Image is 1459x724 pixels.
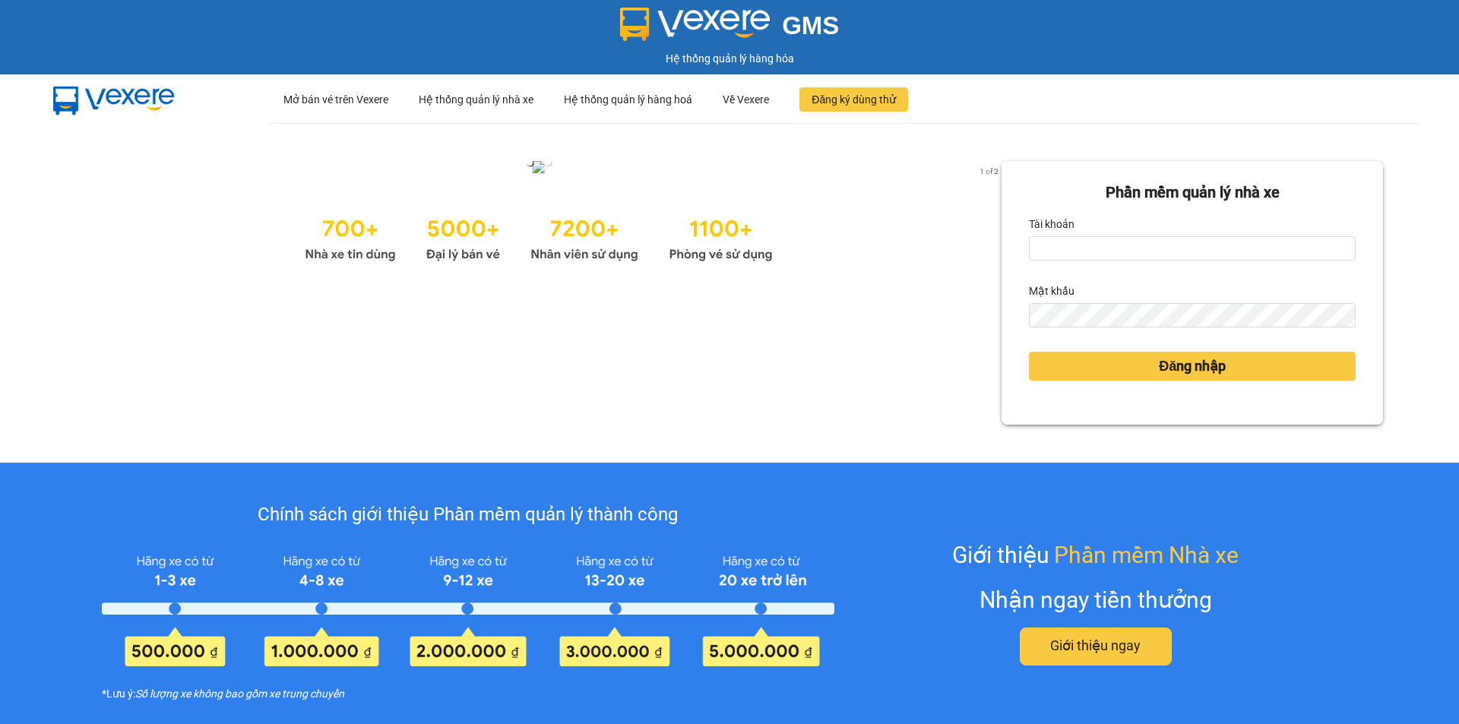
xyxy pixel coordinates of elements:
[38,74,190,125] img: mbUUG5Q.png
[419,75,533,124] div: Hệ thống quản lý nhà xe
[799,87,908,112] button: Đăng ký dùng thử
[564,75,692,124] div: Hệ thống quản lý hàng hoá
[1054,537,1239,573] span: Phần mềm Nhà xe
[1159,356,1226,377] span: Đăng nhập
[1029,236,1356,261] input: Tài khoản
[975,161,1002,181] p: 1 of 2
[620,8,771,41] img: logo 2
[620,23,840,35] a: GMS
[952,537,1239,573] div: Giới thiệu
[723,75,769,124] div: Về Vexere
[527,160,533,166] li: slide item 1
[4,50,1455,67] div: Hệ thống quản lý hàng hóa
[545,160,551,166] li: slide item 2
[305,208,773,266] img: Statistics.png
[1050,635,1141,656] span: Giới thiệu ngay
[980,161,1002,178] button: next slide / item
[1029,352,1356,381] button: Đăng nhập
[1029,303,1356,327] input: Mật khẩu
[1020,628,1172,666] button: Giới thiệu ngay
[1029,279,1074,303] label: Mật khẩu
[102,685,834,702] div: *Lưu ý:
[76,161,97,178] button: previous slide / item
[812,91,896,108] span: Đăng ký dùng thử
[1029,181,1356,204] div: Phần mềm quản lý nhà xe
[135,685,344,702] i: Số lượng xe không bao gồm xe trung chuyển
[283,75,388,124] div: Mở bán vé trên Vexere
[102,501,834,530] div: Chính sách giới thiệu Phần mềm quản lý thành công
[980,582,1212,618] div: Nhận ngay tiền thưởng
[102,549,834,666] img: policy-intruduce-detail.png
[1029,212,1074,236] label: Tài khoản
[782,11,839,40] span: GMS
